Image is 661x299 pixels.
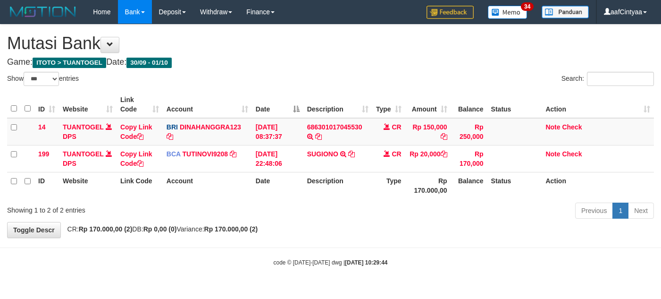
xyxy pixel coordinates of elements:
[34,172,59,199] th: ID
[63,123,104,131] a: TUANTOGEL
[59,172,117,199] th: Website
[126,58,172,68] span: 30/09 - 01/10
[143,225,177,233] strong: Rp 0,00 (0)
[59,145,117,172] td: DPS
[274,259,388,266] small: code © [DATE]-[DATE] dwg |
[7,72,79,86] label: Show entries
[79,225,133,233] strong: Rp 170.000,00 (2)
[542,91,654,118] th: Action: activate to sort column ascending
[575,203,613,219] a: Previous
[59,91,117,118] th: Website: activate to sort column ascending
[24,72,59,86] select: Showentries
[7,222,61,238] a: Toggle Descr
[252,118,303,145] td: [DATE] 08:37:37
[38,123,46,131] span: 14
[7,34,654,53] h1: Mutasi Bank
[120,123,152,140] a: Copy Link Code
[345,259,387,266] strong: [DATE] 10:29:44
[542,172,654,199] th: Action
[117,91,163,118] th: Link Code: activate to sort column ascending
[204,225,258,233] strong: Rp 170.000,00 (2)
[230,150,236,158] a: Copy TUTINOVI9208 to clipboard
[405,118,451,145] td: Rp 150,000
[167,133,173,140] a: Copy DINAHANGGRA123 to clipboard
[303,172,372,199] th: Description
[167,150,181,158] span: BCA
[441,150,447,158] a: Copy Rp 20,000 to clipboard
[587,72,654,86] input: Search:
[392,123,401,131] span: CR
[441,133,447,140] a: Copy Rp 150,000 to clipboard
[545,150,560,158] a: Note
[252,145,303,172] td: [DATE] 22:48:06
[451,91,487,118] th: Balance
[487,172,542,199] th: Status
[38,150,49,158] span: 199
[252,91,303,118] th: Date: activate to sort column descending
[315,133,322,140] a: Copy 686301017045530 to clipboard
[628,203,654,219] a: Next
[612,203,628,219] a: 1
[372,91,405,118] th: Type: activate to sort column ascending
[405,145,451,172] td: Rp 20,000
[451,118,487,145] td: Rp 250,000
[303,91,372,118] th: Description: activate to sort column ascending
[427,6,474,19] img: Feedback.jpg
[392,150,401,158] span: CR
[63,150,104,158] a: TUANTOGEL
[183,150,228,158] a: TUTINOVI9208
[33,58,106,68] span: ITOTO > TUANTOGEL
[167,123,178,131] span: BRI
[488,6,527,19] img: Button%20Memo.svg
[7,202,268,215] div: Showing 1 to 2 of 2 entries
[7,5,79,19] img: MOTION_logo.png
[451,145,487,172] td: Rp 170,000
[163,91,252,118] th: Account: activate to sort column ascending
[117,172,163,199] th: Link Code
[120,150,152,167] a: Copy Link Code
[561,72,654,86] label: Search:
[7,58,654,67] h4: Game: Date:
[34,91,59,118] th: ID: activate to sort column ascending
[487,91,542,118] th: Status
[562,150,582,158] a: Check
[63,225,258,233] span: CR: DB: Variance:
[180,123,241,131] a: DINAHANGGRA123
[451,172,487,199] th: Balance
[163,172,252,199] th: Account
[521,2,534,11] span: 34
[405,91,451,118] th: Amount: activate to sort column ascending
[542,6,589,18] img: panduan.png
[348,150,355,158] a: Copy SUGIONO to clipboard
[59,118,117,145] td: DPS
[545,123,560,131] a: Note
[252,172,303,199] th: Date
[307,123,362,131] a: 686301017045530
[405,172,451,199] th: Rp 170.000,00
[562,123,582,131] a: Check
[372,172,405,199] th: Type
[307,150,338,158] a: SUGIONO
